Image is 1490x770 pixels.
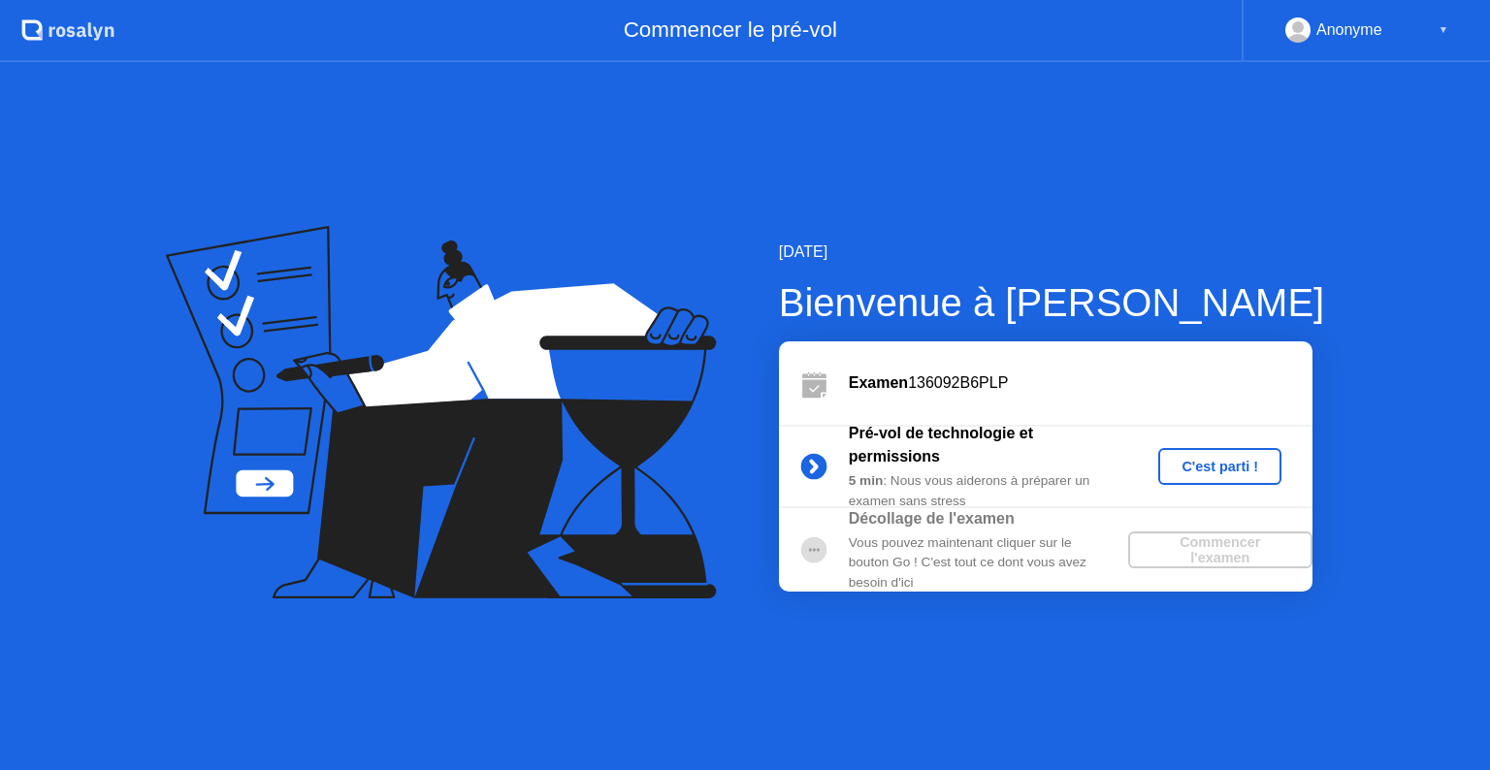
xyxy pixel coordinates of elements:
[779,273,1324,332] div: Bienvenue à [PERSON_NAME]
[849,473,884,488] b: 5 min
[849,533,1128,593] div: Vous pouvez maintenant cliquer sur le bouton Go ! C'est tout ce dont vous avez besoin d'ici
[849,471,1128,511] div: : Nous vous aiderons à préparer un examen sans stress
[1439,17,1448,43] div: ▼
[1136,534,1305,565] div: Commencer l'examen
[1128,531,1312,568] button: Commencer l'examen
[779,241,1324,264] div: [DATE]
[849,374,908,391] b: Examen
[849,371,1312,395] div: 136092B6PLP
[1316,17,1382,43] div: Anonyme
[849,510,1015,527] b: Décollage de l'examen
[1166,459,1274,474] div: C'est parti !
[1158,448,1281,485] button: C'est parti !
[849,425,1033,465] b: Pré-vol de technologie et permissions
